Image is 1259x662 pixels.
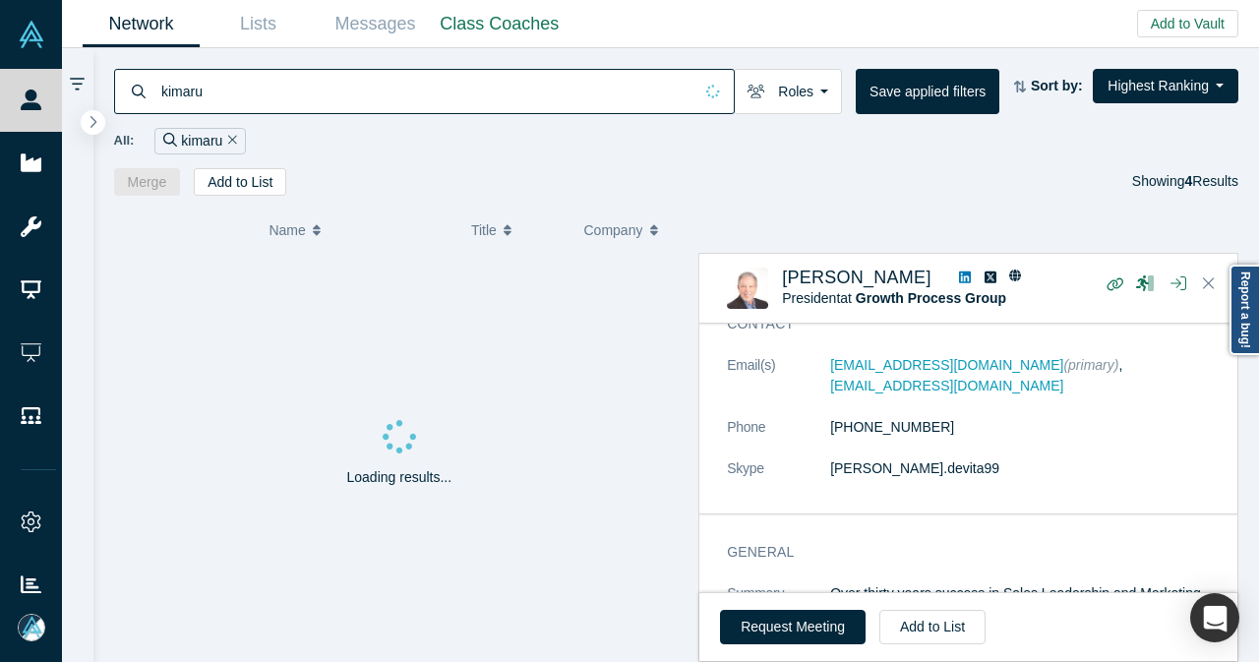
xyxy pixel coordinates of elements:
dt: Email(s) [727,355,830,417]
button: Add to List [879,610,986,644]
p: Loading results... [347,467,452,488]
p: Over thirty years success in Sales Leadership and Marketing Strategy. [830,583,1225,625]
a: [EMAIL_ADDRESS][DOMAIN_NAME] [830,378,1063,393]
span: (primary) [1063,357,1118,373]
dt: Skype [727,458,830,500]
strong: 4 [1185,173,1193,189]
a: Class Coaches [434,1,566,47]
span: All: [114,131,135,150]
button: Name [269,210,450,251]
a: [PHONE_NUMBER] [830,419,954,435]
button: Merge [114,168,181,196]
button: Title [471,210,564,251]
img: Chuck DeVita's Profile Image [727,268,768,309]
dt: Phone [727,417,830,458]
h3: General [727,542,1197,563]
a: [EMAIL_ADDRESS][DOMAIN_NAME] [830,357,1063,373]
dd: [PERSON_NAME].devita99 [830,458,1225,479]
button: Close [1194,269,1224,300]
div: kimaru [154,128,246,154]
a: Messages [317,1,434,47]
span: Results [1185,173,1238,189]
a: Report a bug! [1229,265,1259,355]
button: Highest Ranking [1093,69,1238,103]
div: Showing [1132,168,1238,196]
h3: Contact [727,314,1197,334]
strong: Sort by: [1031,78,1083,93]
a: Growth Process Group [856,290,1006,306]
span: Name [269,210,305,251]
button: Remove Filter [222,130,237,152]
dd: , [830,355,1225,396]
button: Add to Vault [1137,10,1238,37]
span: Company [584,210,643,251]
span: President at [782,290,1006,306]
input: Search by name, title, company, summary, expertise, investment criteria or topics of focus [159,68,692,114]
a: [PERSON_NAME] [782,268,931,287]
a: Lists [200,1,317,47]
span: Title [471,210,497,251]
button: Request Meeting [720,610,866,644]
button: Add to List [194,168,286,196]
button: Save applied filters [856,69,999,114]
img: Mia Scott's Account [18,614,45,641]
img: Alchemist Vault Logo [18,21,45,48]
button: Company [584,210,677,251]
a: Network [83,1,200,47]
button: Roles [734,69,842,114]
